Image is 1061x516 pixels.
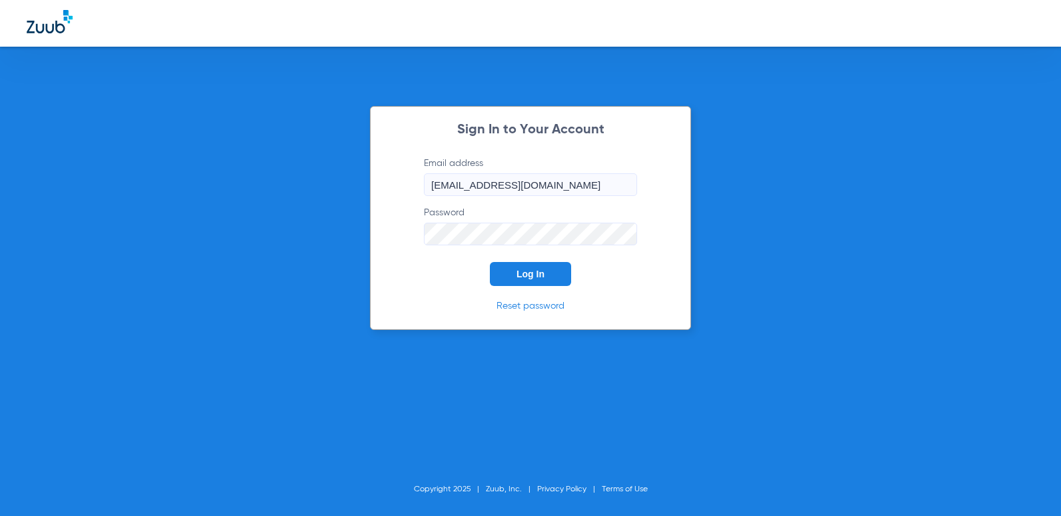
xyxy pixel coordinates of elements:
input: Email address [424,173,637,196]
input: Password [424,223,637,245]
a: Reset password [497,301,564,311]
label: Password [424,206,637,245]
a: Terms of Use [602,485,648,493]
label: Email address [424,157,637,196]
button: Log In [490,262,571,286]
iframe: Chat Widget [994,452,1061,516]
img: Zuub Logo [27,10,73,33]
h2: Sign In to Your Account [404,123,657,137]
a: Privacy Policy [537,485,586,493]
li: Zuub, Inc. [486,483,537,496]
li: Copyright 2025 [414,483,486,496]
span: Log In [517,269,544,279]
